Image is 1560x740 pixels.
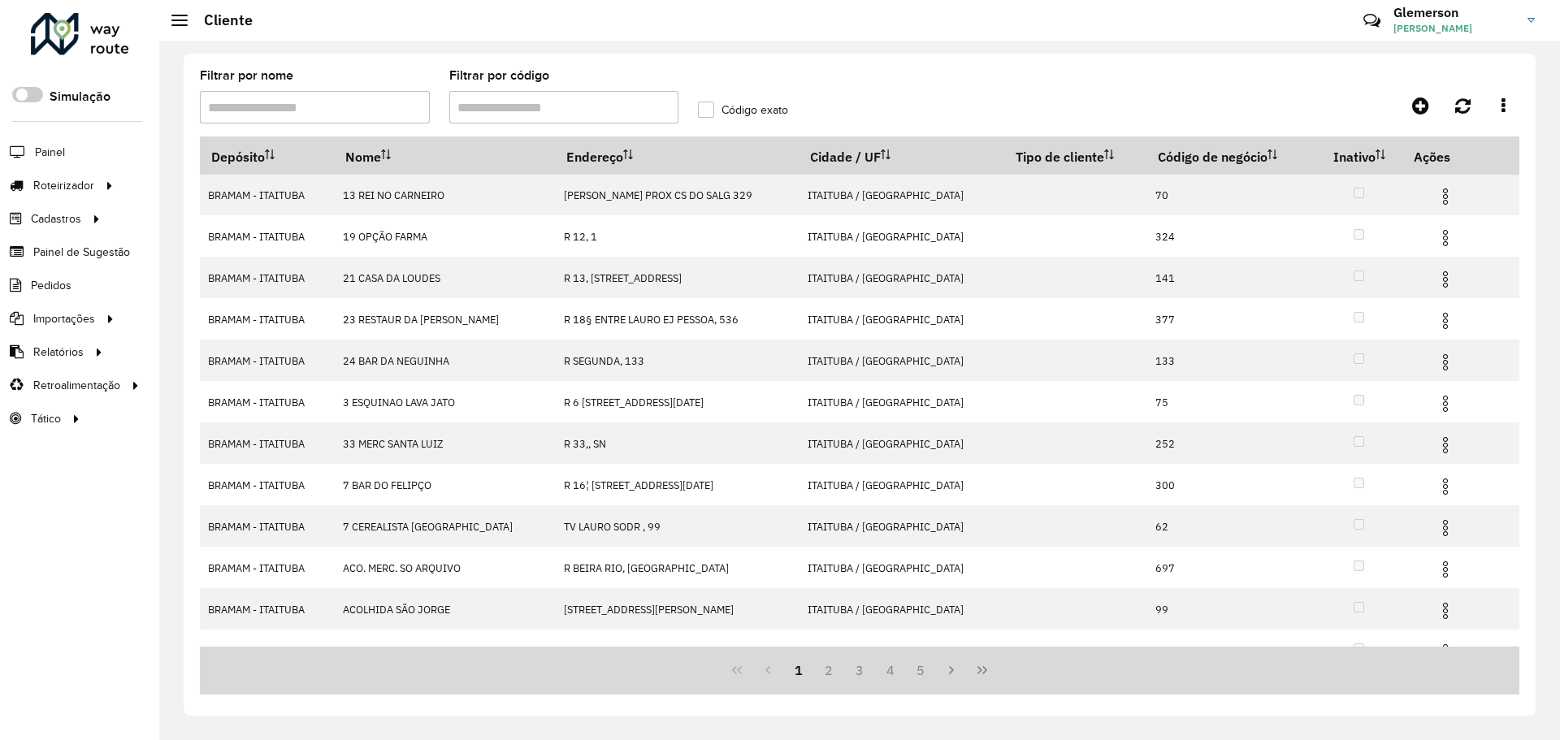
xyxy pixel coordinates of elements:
[564,188,752,202] font: [PERSON_NAME] PROX CS DO SALG 329
[35,146,65,158] font: Painel
[936,655,967,686] button: Próxima página
[33,346,84,358] font: Relatórios
[343,271,440,285] font: 21 CASA DA LOUDES
[564,478,713,492] font: R 16¦ [STREET_ADDRESS][DATE]
[208,313,305,327] font: BRAMAM - ITAITUBA
[564,271,682,285] font: R 13, [STREET_ADDRESS]
[808,313,964,327] font: ITAITUBA / [GEOGRAPHIC_DATA]
[208,396,305,409] font: BRAMAM - ITAITUBA
[211,149,265,165] font: Depósito
[1155,188,1168,202] font: 70
[33,246,130,258] font: Painel de Sugestão
[566,149,623,165] font: Endereço
[564,644,609,658] font: TV [DATE]
[33,379,120,392] font: Retroalimentação
[343,354,449,368] font: 24 BAR DA NEGUINHA
[200,68,293,82] font: Filtrar por nome
[1155,396,1168,409] font: 75
[1354,3,1389,38] a: Contato Rápido
[1414,149,1450,165] font: Ações
[1393,4,1458,20] font: Glemerson
[31,413,61,425] font: Tático
[564,561,729,575] font: R BEIRA RIO, [GEOGRAPHIC_DATA]
[564,396,704,409] font: R 6 [STREET_ADDRESS][DATE]
[208,230,305,244] font: BRAMAM - ITAITUBA
[1155,437,1175,451] font: 252
[875,655,906,686] button: 4
[844,655,875,686] button: 3
[208,437,305,451] font: BRAMAM - ITAITUBA
[808,271,964,285] font: ITAITUBA / [GEOGRAPHIC_DATA]
[1155,478,1175,492] font: 300
[916,662,925,678] font: 5
[1155,313,1175,327] font: 377
[825,662,833,678] font: 2
[783,655,814,686] button: 1
[33,180,94,192] font: Roteirizador
[343,520,513,534] font: 7 CEREALISTA [GEOGRAPHIC_DATA]
[967,655,998,686] button: Última página
[343,603,450,617] font: ACOLHIDA SÃO JORGE
[31,279,71,292] font: Pedidos
[808,437,964,451] font: ITAITUBA / [GEOGRAPHIC_DATA]
[856,662,864,678] font: 3
[564,603,734,617] font: [STREET_ADDRESS][PERSON_NAME]
[1158,149,1267,165] font: Código de negócio
[808,188,964,202] font: ITAITUBA / [GEOGRAPHIC_DATA]
[808,561,964,575] font: ITAITUBA / [GEOGRAPHIC_DATA]
[564,313,739,327] font: R 18§ ENTRE LAURO EJ PESSOA, 536
[1155,354,1175,368] font: 133
[813,655,844,686] button: 2
[1155,520,1168,534] font: 62
[1155,644,1175,658] font: 686
[1155,603,1168,617] font: 99
[208,644,305,658] font: BRAMAM - ITAITUBA
[33,313,95,325] font: Importações
[343,313,499,327] font: 23 RESTAUR DA [PERSON_NAME]
[31,213,81,225] font: Cadastros
[208,603,305,617] font: BRAMAM - ITAITUBA
[343,644,422,658] font: [PERSON_NAME]
[564,354,644,368] font: R SEGUNDA, 133
[208,520,305,534] font: BRAMAM - ITAITUBA
[1155,271,1175,285] font: 141
[906,655,937,686] button: 5
[343,478,431,492] font: 7 BAR DO FELIPÇO
[564,520,661,534] font: TV LAURO SODR , 99
[204,11,253,29] font: Cliente
[808,354,964,368] font: ITAITUBA / [GEOGRAPHIC_DATA]
[808,644,964,658] font: ITAITUBA / [GEOGRAPHIC_DATA]
[808,520,964,534] font: ITAITUBA / [GEOGRAPHIC_DATA]
[721,104,788,116] font: Código exato
[564,230,597,244] font: R 12, 1
[208,561,305,575] font: BRAMAM - ITAITUBA
[343,188,444,202] font: 13 REI NO CARNEIRO
[886,662,895,678] font: 4
[564,437,606,451] font: R 33,, SN
[345,149,381,165] font: Nome
[343,230,427,244] font: 19 OPÇÃO FARMA
[208,478,305,492] font: BRAMAM - ITAITUBA
[1333,149,1376,165] font: Inativo
[808,396,964,409] font: ITAITUBA / [GEOGRAPHIC_DATA]
[1155,230,1175,244] font: 324
[50,89,110,103] font: Simulação
[795,662,803,678] font: 1
[808,603,964,617] font: ITAITUBA / [GEOGRAPHIC_DATA]
[343,396,455,409] font: 3 ESQUINAO LAVA JATO
[208,354,305,368] font: BRAMAM - ITAITUBA
[808,230,964,244] font: ITAITUBA / [GEOGRAPHIC_DATA]
[208,188,305,202] font: BRAMAM - ITAITUBA
[1393,22,1472,34] font: [PERSON_NAME]
[810,149,881,165] font: Cidade / UF
[208,271,305,285] font: BRAMAM - ITAITUBA
[808,478,964,492] font: ITAITUBA / [GEOGRAPHIC_DATA]
[343,437,443,451] font: 33 MERC SANTA LUIZ
[1016,149,1104,165] font: Tipo de cliente
[449,68,549,82] font: Filtrar por código
[1155,561,1175,575] font: 697
[343,561,461,575] font: ACO. MERC. SO ARQUIVO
